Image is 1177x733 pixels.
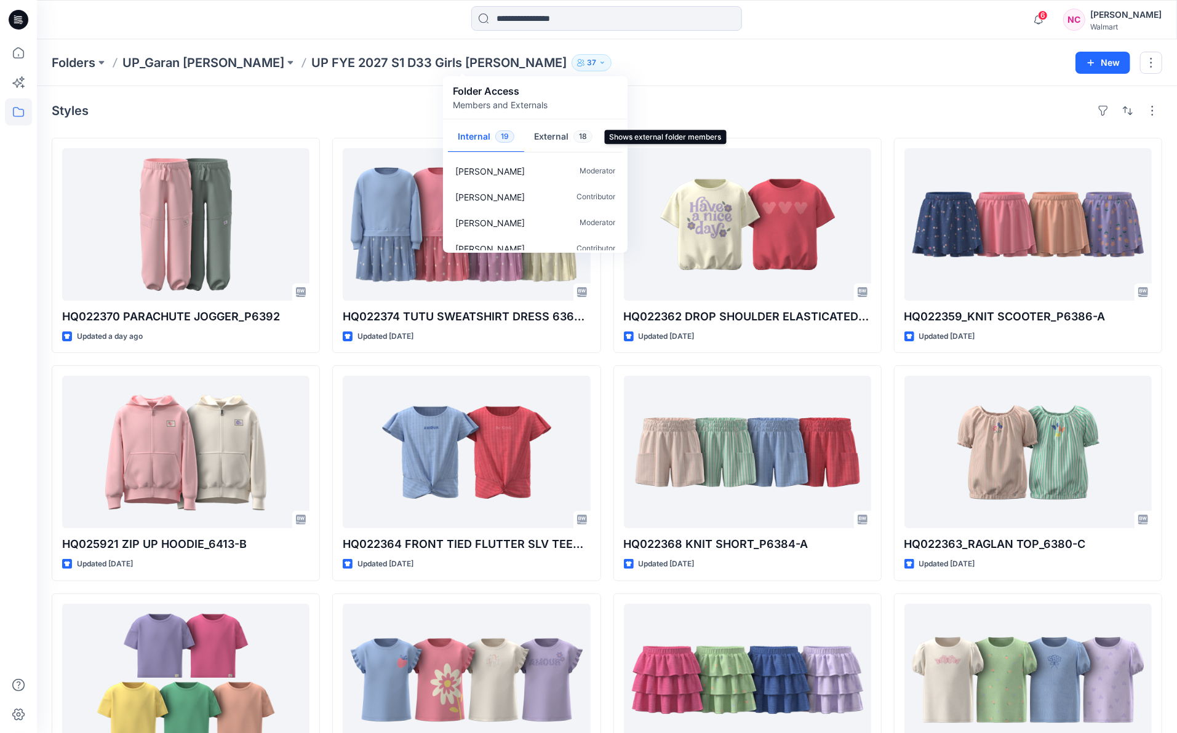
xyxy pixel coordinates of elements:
p: Updated [DATE] [357,558,413,571]
p: Updated [DATE] [77,558,133,571]
p: Members and Externals [453,98,548,111]
button: 37 [572,54,612,71]
span: 19 [495,130,514,143]
span: 18 [573,130,592,143]
button: Internal [448,122,524,153]
p: HQ022368 KNIT SHORT_P6384-A [624,536,871,553]
p: Folder Access [453,84,548,98]
p: Updated a day ago [77,330,143,343]
p: Janette Marquardt [455,216,525,229]
p: Jay Yoon [455,242,525,255]
p: Contributor [577,191,615,204]
a: HQ022364 FRONT TIED FLUTTER SLV TEEP_6394-B [343,376,590,528]
button: New [1075,52,1130,74]
p: Updated [DATE] [639,558,695,571]
div: [PERSON_NAME] [1090,7,1162,22]
a: HQ022374 TUTU SWEATSHIRT DRESS 6364-A [343,148,590,301]
a: HQ025921 ZIP UP HOODIE_6413-B [62,376,309,528]
a: Folders [52,54,95,71]
div: Walmart [1090,22,1162,31]
a: [PERSON_NAME]Contributor [445,184,625,210]
p: Contributor [577,242,615,255]
a: HQ022362 DROP SHOULDER ELASTICATED BTM_6378-A [624,148,871,301]
p: HQ022370 PARACHUTE JOGGER_P6392 [62,308,309,325]
button: External [524,122,602,153]
p: Updated [DATE] [919,558,975,571]
a: HQ022368 KNIT SHORT_P6384-A [624,376,871,528]
a: [PERSON_NAME]Contributor [445,236,625,261]
p: HQ022364 FRONT TIED FLUTTER SLV TEEP_6394-B [343,536,590,553]
a: HQ022359_KNIT SCOOTER_P6386-A [904,148,1152,301]
p: Updated [DATE] [919,330,975,343]
h4: Styles [52,103,89,118]
span: 6 [1038,10,1048,20]
p: Updated [DATE] [357,330,413,343]
a: [PERSON_NAME]Moderator [445,158,625,184]
p: UP FYE 2027 S1 D33 Girls [PERSON_NAME] [311,54,567,71]
p: HQ022362 DROP SHOULDER ELASTICATED BTM_6378-A [624,308,871,325]
p: Updated [DATE] [639,330,695,343]
p: HQ022359_KNIT SCOOTER_P6386-A [904,308,1152,325]
p: 37 [587,56,596,69]
a: HQ022363_RAGLAN TOP_6380-C [904,376,1152,528]
p: Moderator [580,165,615,178]
a: [PERSON_NAME]Moderator [445,210,625,236]
p: Syed Rasul [455,191,525,204]
div: NC [1063,9,1085,31]
a: HQ022370 PARACHUTE JOGGER_P6392 [62,148,309,301]
p: Moderator [580,216,615,229]
p: HQ025921 ZIP UP HOODIE_6413-B [62,536,309,553]
p: Carolina Haddad [455,165,525,178]
p: HQ022374 TUTU SWEATSHIRT DRESS 6364-A [343,308,590,325]
p: HQ022363_RAGLAN TOP_6380-C [904,536,1152,553]
a: UP_Garan [PERSON_NAME] [122,54,284,71]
